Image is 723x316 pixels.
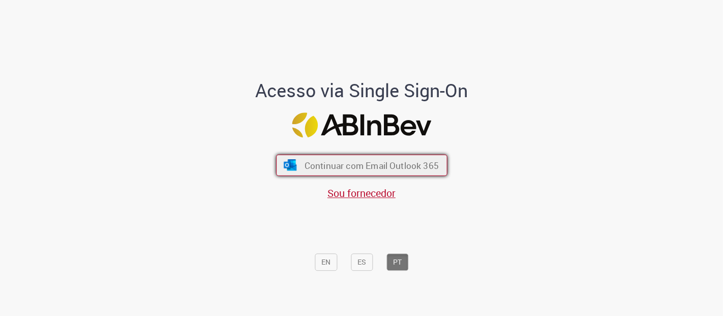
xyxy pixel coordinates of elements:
button: PT [386,253,408,271]
button: ícone Azure/Microsoft 360 Continuar com Email Outlook 365 [276,155,447,176]
button: EN [315,253,337,271]
span: Continuar com Email Outlook 365 [304,159,438,171]
img: ícone Azure/Microsoft 360 [283,159,297,170]
img: Logo ABInBev [292,113,431,138]
a: Sou fornecedor [327,186,396,200]
h1: Acesso via Single Sign-On [221,80,503,101]
button: ES [351,253,373,271]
